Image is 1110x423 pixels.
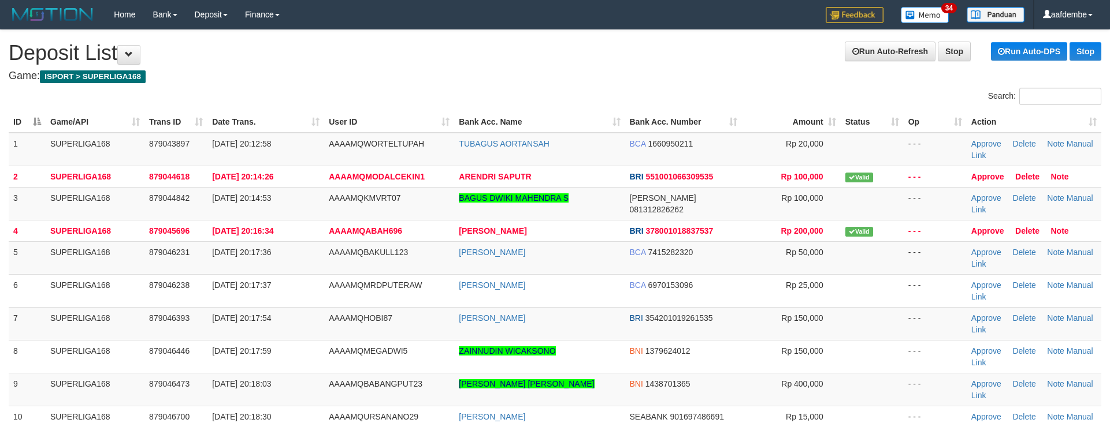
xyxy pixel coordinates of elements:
a: ZAINNUDIN WICAKSONO [459,346,555,355]
th: ID: activate to sort column descending [9,111,46,133]
a: Delete [1012,193,1035,203]
a: Manual Link [971,280,1093,301]
span: [DATE] 20:14:26 [212,172,273,181]
span: Copy 081312826262 to clipboard [630,205,684,214]
label: Search: [988,88,1101,105]
h4: Game: [9,70,1101,82]
span: AAAAMQBABANGPUT23 [329,379,422,388]
a: Approve [971,193,1001,203]
a: Approve [971,313,1001,323]
th: Action: activate to sort column ascending [967,111,1101,133]
span: BRI [630,172,644,181]
td: 1 [9,133,46,166]
span: ISPORT > SUPERLIGA168 [40,70,146,83]
a: Delete [1015,226,1040,235]
td: SUPERLIGA168 [46,133,144,166]
img: MOTION_logo.png [9,6,96,23]
td: - - - [904,307,967,340]
span: [PERSON_NAME] [630,193,696,203]
span: [DATE] 20:17:37 [212,280,271,290]
td: 9 [9,373,46,406]
a: Note [1047,139,1064,148]
a: Note [1051,172,1069,181]
span: AAAAMQMEGADWI5 [329,346,407,355]
td: SUPERLIGA168 [46,307,144,340]
span: 879046393 [149,313,190,323]
span: Copy 354201019261535 to clipboard [645,313,713,323]
td: - - - [904,274,967,307]
span: Rp 100,000 [781,193,823,203]
span: [DATE] 20:12:58 [212,139,271,148]
span: [DATE] 20:16:34 [212,226,273,235]
td: 3 [9,187,46,220]
span: Rp 150,000 [781,346,823,355]
a: ARENDRI SAPUTR [459,172,531,181]
a: [PERSON_NAME] [459,226,526,235]
span: BRI [630,313,643,323]
td: - - - [904,133,967,166]
td: SUPERLIGA168 [46,340,144,373]
span: 879046231 [149,248,190,257]
th: Bank Acc. Number: activate to sort column ascending [625,111,742,133]
td: SUPERLIGA168 [46,274,144,307]
span: AAAAMQBAKULL123 [329,248,408,257]
td: - - - [904,241,967,274]
td: SUPERLIGA168 [46,166,144,187]
h1: Deposit List [9,42,1101,65]
span: Rp 20,000 [786,139,823,148]
a: Note [1047,379,1064,388]
td: - - - [904,220,967,241]
a: Note [1047,412,1064,421]
span: [DATE] 20:18:30 [212,412,271,421]
a: Note [1047,193,1064,203]
span: [DATE] 20:17:54 [212,313,271,323]
span: AAAAMQMODALCEKIN1 [329,172,425,181]
span: [DATE] 20:17:59 [212,346,271,355]
span: BNI [630,379,643,388]
span: Copy 378001018837537 to clipboard [646,226,714,235]
td: - - - [904,340,967,373]
span: BNI [630,346,643,355]
img: panduan.png [967,7,1024,23]
a: Note [1047,346,1064,355]
span: 879044842 [149,193,190,203]
td: SUPERLIGA168 [46,220,144,241]
a: [PERSON_NAME] [459,248,525,257]
a: Approve [971,248,1001,257]
span: [DATE] 20:14:53 [212,193,271,203]
th: Date Trans.: activate to sort column ascending [207,111,324,133]
th: Bank Acc. Name: activate to sort column ascending [454,111,625,133]
a: Delete [1012,313,1035,323]
a: Delete [1012,280,1035,290]
span: 879046473 [149,379,190,388]
span: Valid transaction [845,173,873,182]
span: BCA [630,139,646,148]
a: Delete [1012,379,1035,388]
span: 879046238 [149,280,190,290]
td: 8 [9,340,46,373]
a: Delete [1012,248,1035,257]
a: Note [1047,280,1064,290]
a: [PERSON_NAME] [459,280,525,290]
a: Delete [1012,346,1035,355]
span: Copy 1660950211 to clipboard [648,139,693,148]
a: Approve [971,280,1001,290]
span: 879043897 [149,139,190,148]
a: Approve [971,139,1001,148]
span: Rp 200,000 [781,226,823,235]
a: Delete [1012,139,1035,148]
td: 2 [9,166,46,187]
span: 879045696 [149,226,190,235]
a: Manual Link [971,193,1093,214]
a: Approve [971,412,1001,421]
td: 6 [9,274,46,307]
a: Note [1047,248,1064,257]
img: Feedback.jpg [826,7,883,23]
td: SUPERLIGA168 [46,241,144,274]
a: Approve [971,346,1001,355]
a: Stop [938,42,971,61]
span: [DATE] 20:17:36 [212,248,271,257]
span: AAAAMQABAH696 [329,226,402,235]
span: Copy 551001066309535 to clipboard [646,172,714,181]
a: Delete [1012,412,1035,421]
